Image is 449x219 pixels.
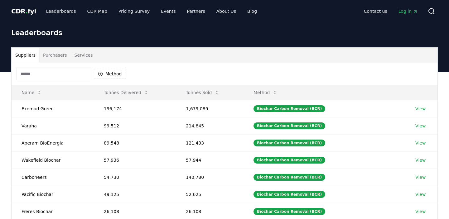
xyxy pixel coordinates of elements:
td: 54,730 [94,169,176,186]
div: Biochar Carbon Removal (BCR) [253,174,325,181]
a: CDR Map [82,6,112,17]
td: Pacific Biochar [12,186,94,203]
button: Tonnes Delivered [99,86,154,99]
a: Events [156,6,181,17]
div: Biochar Carbon Removal (BCR) [253,208,325,215]
td: 99,512 [94,117,176,134]
span: . [26,7,28,15]
a: View [415,208,426,215]
div: Biochar Carbon Removal (BCR) [253,191,325,198]
td: 196,174 [94,100,176,117]
a: Contact us [359,6,392,17]
div: Biochar Carbon Removal (BCR) [253,105,325,112]
div: Biochar Carbon Removal (BCR) [253,122,325,129]
a: View [415,140,426,146]
button: Purchasers [39,48,71,63]
button: Services [71,48,97,63]
td: 52,625 [176,186,244,203]
a: CDR.fyi [11,7,36,16]
td: 214,845 [176,117,244,134]
a: Log in [393,6,423,17]
a: View [415,106,426,112]
td: 89,548 [94,134,176,151]
button: Suppliers [12,48,39,63]
td: 121,433 [176,134,244,151]
td: Wakefield Biochar [12,151,94,169]
div: Biochar Carbon Removal (BCR) [253,157,325,164]
td: 57,936 [94,151,176,169]
div: Biochar Carbon Removal (BCR) [253,140,325,146]
a: About Us [211,6,241,17]
a: View [415,174,426,180]
a: View [415,157,426,163]
span: Log in [398,8,418,14]
td: 49,125 [94,186,176,203]
td: 140,780 [176,169,244,186]
button: Method [94,69,126,79]
h1: Leaderboards [11,27,438,37]
a: Leaderboards [41,6,81,17]
button: Tonnes Sold [181,86,224,99]
a: Blog [242,6,262,17]
td: Carboneers [12,169,94,186]
button: Name [17,86,47,99]
td: Varaha [12,117,94,134]
a: Pricing Survey [113,6,155,17]
td: 1,679,089 [176,100,244,117]
td: Exomad Green [12,100,94,117]
nav: Main [41,6,262,17]
a: Partners [182,6,210,17]
a: View [415,123,426,129]
a: View [415,191,426,198]
td: 57,944 [176,151,244,169]
button: Method [249,86,282,99]
td: Aperam BioEnergia [12,134,94,151]
span: CDR fyi [11,7,36,15]
nav: Main [359,6,423,17]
